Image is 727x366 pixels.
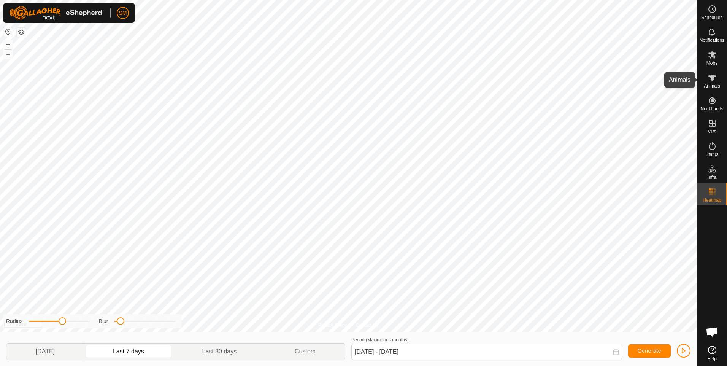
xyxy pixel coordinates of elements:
label: Blur [99,317,108,325]
div: Open chat [701,320,724,343]
span: VPs [708,129,716,134]
span: Custom [295,347,316,356]
span: Help [707,356,717,361]
button: – [3,50,13,59]
span: SM [119,9,127,17]
span: Last 30 days [202,347,237,356]
span: Heatmap [703,198,721,202]
img: Gallagher Logo [9,6,104,20]
label: Radius [6,317,23,325]
button: Reset Map [3,27,13,37]
a: Privacy Policy [318,322,347,329]
span: [DATE] [36,347,55,356]
button: Generate [628,344,671,358]
span: Last 7 days [113,347,144,356]
a: Contact Us [356,322,378,329]
a: Help [697,343,727,364]
button: + [3,40,13,49]
span: Infra [707,175,716,180]
span: Neckbands [700,107,723,111]
label: Period (Maximum 6 months) [351,337,409,342]
span: Schedules [701,15,722,20]
span: Status [705,152,718,157]
span: Generate [638,348,661,354]
button: Map Layers [17,28,26,37]
span: Notifications [700,38,724,43]
span: Animals [704,84,720,88]
span: Mobs [706,61,717,65]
